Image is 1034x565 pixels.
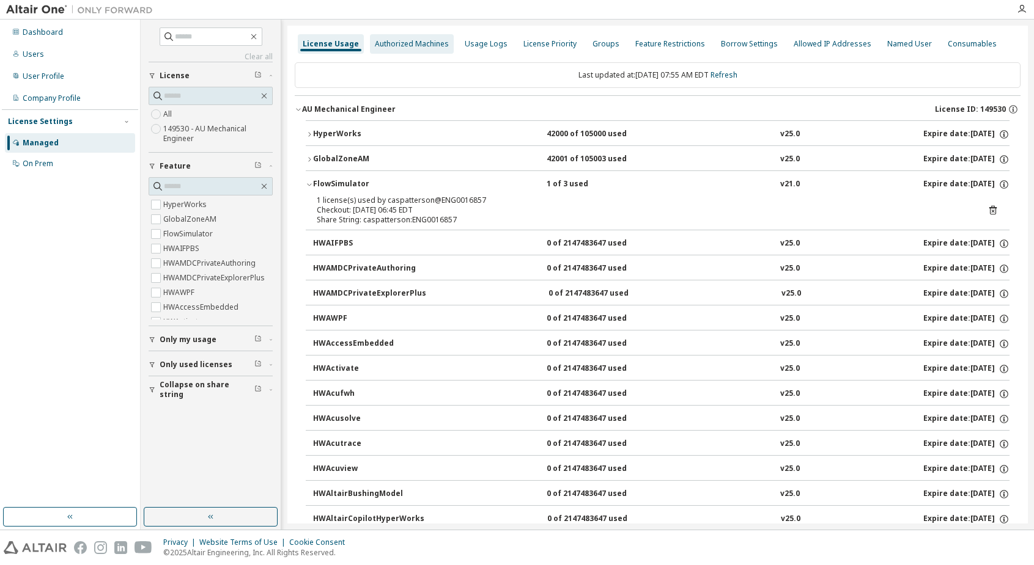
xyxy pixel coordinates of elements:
[313,431,1010,457] button: HWAcutrace0 of 2147483647 usedv25.0Expire date:[DATE]
[163,285,197,300] label: HWAWPF
[313,263,423,274] div: HWAMDCPrivateAuthoring
[780,154,800,165] div: v25.0
[149,153,273,180] button: Feature
[547,263,657,274] div: 0 of 2147483647 used
[295,62,1021,88] div: Last updated at: [DATE] 07:55 AM EDT
[306,146,1010,173] button: GlobalZoneAM42001 of 105003 usedv25.0Expire date:[DATE]
[8,117,73,126] div: License Settings
[547,313,657,324] div: 0 of 2147483647 used
[163,315,205,329] label: HWActivate
[923,439,1010,450] div: Expire date: [DATE]
[923,338,1010,349] div: Expire date: [DATE]
[313,456,1010,483] button: HWAcuview0 of 2147483647 usedv25.0Expire date:[DATE]
[923,313,1010,324] div: Expire date: [DATE]
[547,129,657,140] div: 42000 of 105000 used
[160,335,216,344] span: Only my usage
[306,171,1010,198] button: FlowSimulator1 of 3 usedv21.0Expire date:[DATE]
[313,363,423,374] div: HWActivate
[923,129,1010,140] div: Expire date: [DATE]
[923,388,1010,399] div: Expire date: [DATE]
[547,514,657,525] div: 0 of 2147483647 used
[313,280,1010,307] button: HWAMDCPrivateExplorerPlus0 of 2147483647 usedv25.0Expire date:[DATE]
[163,300,241,315] label: HWAccessEmbedded
[313,154,423,165] div: GlobalZoneAM
[593,39,619,49] div: Groups
[317,215,969,225] div: Share String: caspatterson:ENG0016857
[923,238,1010,249] div: Expire date: [DATE]
[923,263,1010,274] div: Expire date: [DATE]
[160,360,232,370] span: Only used licenses
[23,93,81,103] div: Company Profile
[313,305,1010,332] button: HWAWPF0 of 2147483647 usedv25.0Expire date:[DATE]
[313,439,423,450] div: HWAcutrace
[923,154,1010,165] div: Expire date: [DATE]
[547,238,657,249] div: 0 of 2147483647 used
[547,489,657,500] div: 0 of 2147483647 used
[923,489,1010,500] div: Expire date: [DATE]
[313,381,1010,407] button: HWAcufwh0 of 2147483647 usedv25.0Expire date:[DATE]
[547,179,657,190] div: 1 of 3 used
[948,39,997,49] div: Consumables
[23,71,64,81] div: User Profile
[780,313,800,324] div: v25.0
[163,122,273,146] label: 149530 - AU Mechanical Engineer
[306,121,1010,148] button: HyperWorks42000 of 105000 usedv25.0Expire date:[DATE]
[149,351,273,378] button: Only used licenses
[465,39,508,49] div: Usage Logs
[295,96,1021,123] button: AU Mechanical EngineerLicense ID: 149530
[317,195,969,205] div: 1 license(s) used by caspatterson@ENG0016857
[721,39,778,49] div: Borrow Settings
[163,107,174,122] label: All
[163,271,267,285] label: HWAMDCPrivateExplorerPlus
[780,489,800,500] div: v25.0
[149,326,273,353] button: Only my usage
[780,363,800,374] div: v25.0
[780,414,800,425] div: v25.0
[313,179,423,190] div: FlowSimulator
[313,338,423,349] div: HWAccessEmbedded
[289,538,352,547] div: Cookie Consent
[547,388,657,399] div: 0 of 2147483647 used
[923,363,1010,374] div: Expire date: [DATE]
[23,49,44,59] div: Users
[23,159,53,169] div: On Prem
[313,330,1010,357] button: HWAccessEmbedded0 of 2147483647 usedv25.0Expire date:[DATE]
[160,161,191,171] span: Feature
[935,104,1006,114] span: License ID: 149530
[547,464,657,475] div: 0 of 2147483647 used
[547,414,657,425] div: 0 of 2147483647 used
[923,414,1010,425] div: Expire date: [DATE]
[780,179,800,190] div: v21.0
[135,541,152,554] img: youtube.svg
[923,514,1010,525] div: Expire date: [DATE]
[780,388,800,399] div: v25.0
[317,205,969,215] div: Checkout: [DATE] 06:45 EDT
[160,380,254,399] span: Collapse on share string
[781,288,801,299] div: v25.0
[254,360,262,370] span: Clear filter
[313,313,423,324] div: HWAWPF
[313,129,423,140] div: HyperWorks
[23,138,59,148] div: Managed
[547,439,657,450] div: 0 of 2147483647 used
[547,338,657,349] div: 0 of 2147483647 used
[780,338,800,349] div: v25.0
[711,70,737,80] a: Refresh
[254,335,262,344] span: Clear filter
[923,179,1010,190] div: Expire date: [DATE]
[780,129,800,140] div: v25.0
[313,255,1010,282] button: HWAMDCPrivateAuthoring0 of 2147483647 usedv25.0Expire date:[DATE]
[23,27,63,37] div: Dashboard
[254,385,262,395] span: Clear filter
[780,238,800,249] div: v25.0
[199,538,289,547] div: Website Terms of Use
[923,288,1010,299] div: Expire date: [DATE]
[313,406,1010,432] button: HWAcusolve0 of 2147483647 usedv25.0Expire date:[DATE]
[302,104,396,114] div: AU Mechanical Engineer
[547,363,657,374] div: 0 of 2147483647 used
[794,39,871,49] div: Allowed IP Addresses
[149,52,273,62] a: Clear all
[313,238,423,249] div: HWAIFPBS
[4,541,67,554] img: altair_logo.svg
[149,62,273,89] button: License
